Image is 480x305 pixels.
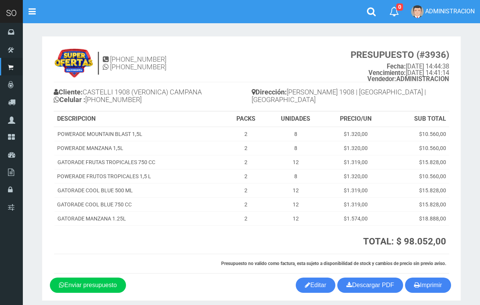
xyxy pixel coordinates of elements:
[325,169,387,184] td: $1.320,00
[387,198,449,212] td: $15.828,00
[351,50,449,83] small: [DATE] 14:44:38 [DATE] 14:41:14
[225,141,266,155] td: 2
[225,198,266,212] td: 2
[54,96,85,104] b: Celular :
[225,155,266,169] td: 2
[363,236,446,247] strong: TOTAL: $ 98.052,00
[325,127,387,141] td: $1.320,00
[266,198,325,212] td: 12
[387,63,406,70] strong: Fecha:
[387,127,449,141] td: $10.560,00
[325,184,387,198] td: $1.319,00
[325,155,387,169] td: $1.319,00
[387,141,449,155] td: $10.560,00
[325,112,387,127] th: PRECIO/UN
[54,112,225,127] th: DESCRIPCION
[266,184,325,198] td: 12
[54,127,225,141] td: POWERADE MOUNTAIN BLAST 1,5L
[425,8,475,15] span: ADMINISTRACION
[387,169,449,184] td: $10.560,00
[296,278,335,293] a: Editar
[225,112,266,127] th: PACKS
[367,75,449,83] b: ADMINISTRACION
[387,112,449,127] th: SUB TOTAL
[387,184,449,198] td: $15.828,00
[266,155,325,169] td: 12
[325,141,387,155] td: $1.320,00
[266,141,325,155] td: 8
[252,86,450,107] h4: [PERSON_NAME] 1908 | [GEOGRAPHIC_DATA] | [GEOGRAPHIC_DATA]
[411,5,424,18] img: User Image
[266,212,325,226] td: 12
[221,261,446,266] strong: Presupuesto no valido como factura, esta sujeto a disponibilidad de stock y cambios de precio sin...
[266,127,325,141] td: 8
[396,3,403,11] span: 0
[387,212,449,226] td: $18.888,00
[252,88,287,96] b: Dirección:
[387,155,449,169] td: $15.828,00
[351,50,449,60] strong: PRESUPUESTO (#3936)
[325,212,387,226] td: $1.574,00
[103,56,166,71] h4: [PHONE_NUMBER] [PHONE_NUMBER]
[64,282,117,288] span: Enviar presupuesto
[225,184,266,198] td: 2
[367,75,396,83] strong: Vendedor:
[337,278,403,293] a: Descargar PDF
[225,127,266,141] td: 2
[54,141,225,155] td: POWERADE MANZANA 1,5L
[54,198,225,212] td: GATORADE COOL BLUE 750 CC
[54,212,225,226] td: GATORADE MANZANA 1.25L
[54,169,225,184] td: POWERADE FRUTOS TROPICALES 1,5 L
[50,278,126,293] a: Enviar presupuesto
[225,212,266,226] td: 2
[368,69,406,77] strong: Vencimiento:
[325,198,387,212] td: $1.319,00
[54,184,225,198] td: GATORADE COOL BLUE 500 ML
[54,155,225,169] td: GATORADE FRUTAS TROPICALES 750 CC
[54,88,83,96] b: Cliente:
[54,48,94,78] img: 9k=
[266,112,325,127] th: UNIDADES
[225,169,266,184] td: 2
[54,86,252,107] h4: CASTELLI 1908 (VERONICA) CAMPANA [PHONE_NUMBER]
[405,278,451,293] button: Imprimir
[266,169,325,184] td: 8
